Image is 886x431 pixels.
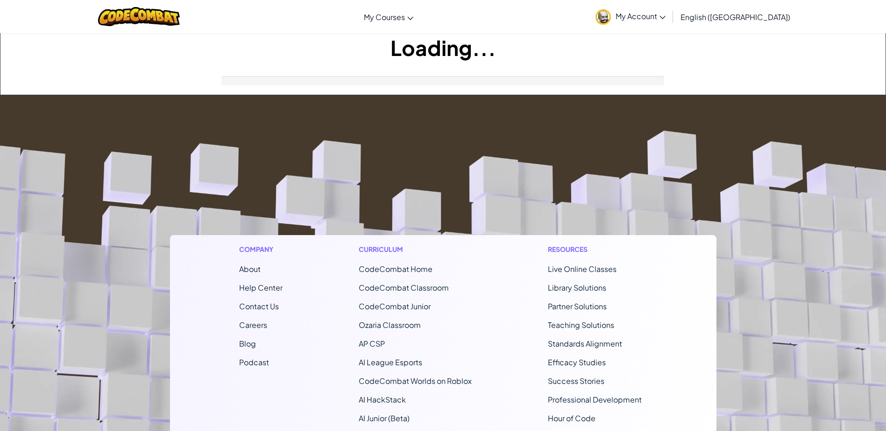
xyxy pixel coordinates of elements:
[359,320,421,330] a: Ozaria Classroom
[239,357,269,367] a: Podcast
[616,11,666,21] span: My Account
[595,9,611,25] img: avatar
[548,301,607,311] a: Partner Solutions
[548,395,642,404] a: Professional Development
[548,320,614,330] a: Teaching Solutions
[548,413,595,423] a: Hour of Code
[548,244,647,254] h1: Resources
[359,264,432,274] span: CodeCombat Home
[676,4,795,29] a: English ([GEOGRAPHIC_DATA])
[239,320,267,330] a: Careers
[359,413,410,423] a: AI Junior (Beta)
[359,4,418,29] a: My Courses
[239,283,283,292] a: Help Center
[359,395,406,404] a: AI HackStack
[548,376,604,386] a: Success Stories
[359,357,422,367] a: AI League Esports
[548,357,606,367] a: Efficacy Studies
[548,339,622,348] a: Standards Alignment
[239,301,279,311] span: Contact Us
[239,339,256,348] a: Blog
[548,264,617,274] a: Live Online Classes
[591,2,670,31] a: My Account
[364,12,405,22] span: My Courses
[359,283,449,292] a: CodeCombat Classroom
[359,339,385,348] a: AP CSP
[680,12,790,22] span: English ([GEOGRAPHIC_DATA])
[548,283,606,292] a: Library Solutions
[359,376,472,386] a: CodeCombat Worlds on Roblox
[0,33,886,62] h1: Loading...
[239,264,261,274] a: About
[239,244,283,254] h1: Company
[359,301,431,311] a: CodeCombat Junior
[359,244,472,254] h1: Curriculum
[98,7,180,26] img: CodeCombat logo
